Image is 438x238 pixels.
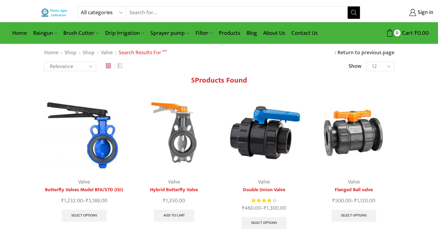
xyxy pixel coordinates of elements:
[168,177,180,187] a: Valve
[242,217,286,229] a: Select options for “Double Union Valve”
[78,177,90,187] a: Valve
[64,49,77,57] a: Shop
[258,177,270,187] a: Valve
[288,26,321,40] a: Contact Us
[30,26,60,40] a: Raingun
[414,28,429,38] bdi: 0.00
[191,74,195,87] span: 5
[337,49,394,57] a: Return to previous page
[251,197,271,204] span: Rated out of 5
[224,204,305,212] span: –
[216,26,243,40] a: Products
[348,177,360,187] a: Valve
[101,49,113,57] a: Valve
[9,26,30,40] a: Home
[163,196,166,205] span: ₹
[332,196,335,205] span: ₹
[260,26,288,40] a: About Us
[348,6,360,19] button: Search button
[62,210,107,222] a: Select options for “Butterfly Valves Model BFA/STD (ISI)”
[44,197,125,205] span: –
[44,49,59,57] a: Home
[224,186,305,194] a: Double Union Valve
[86,196,107,205] bdi: 5,188.00
[251,197,276,204] div: Rated 4.00 out of 5
[314,197,394,205] span: –
[354,196,357,205] span: ₹
[414,28,417,38] span: ₹
[44,62,96,71] select: Shop order
[119,50,167,56] h1: Search results for “”
[369,7,433,18] a: Sign in
[195,74,247,87] span: Products found
[163,196,185,205] bdi: 1,350.00
[60,26,102,40] a: Brush Cutter
[242,204,261,213] bdi: 460.00
[366,27,429,39] a: 0 Cart ₹0.00
[314,92,394,173] img: Flanged Ball valve
[44,92,125,173] img: Butterfly Valves Model BFA/STD (ISI)
[134,186,215,194] a: Hybrid Butterfly Valve
[147,26,192,40] a: Sprayer pump
[416,9,433,17] span: Sign in
[44,186,125,194] a: Butterfly Valves Model BFA/STD (ISI)
[394,30,401,36] span: 0
[126,6,348,19] input: Search for...
[349,63,361,71] span: Show
[102,26,147,40] a: Drip Irrigation
[243,26,260,40] a: Blog
[401,29,413,37] span: Cart
[354,196,375,205] bdi: 1,120.00
[44,49,167,57] nav: Breadcrumb
[61,196,83,205] bdi: 1,232.00
[134,92,215,173] img: Hybrid Butterfly Valve
[331,210,376,222] a: Select options for “Flanged Ball valve”
[224,92,305,173] img: Double Union Valve
[332,196,351,205] bdi: 500.00
[264,204,266,213] span: ₹
[86,196,89,205] span: ₹
[61,196,64,205] span: ₹
[264,204,286,213] bdi: 1,300.00
[82,49,95,57] a: Shop
[242,204,245,213] span: ₹
[192,26,216,40] a: Filter
[314,186,394,194] a: Flanged Ball valve
[154,210,194,222] a: Add to cart: “Hybrid Butterfly Valve”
